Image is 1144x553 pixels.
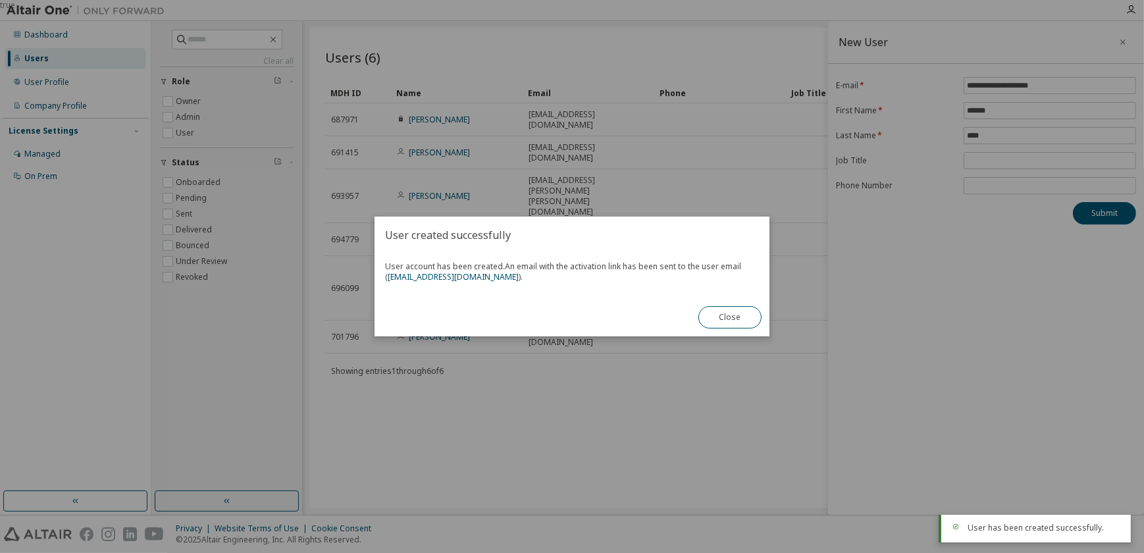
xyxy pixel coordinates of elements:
div: User has been created successfully. [968,523,1120,533]
h2: User created successfully [375,217,769,253]
span: User account has been created. [385,261,759,282]
span: An email with the activation link has been sent to the user email ( ). [385,261,741,282]
button: Close [698,306,762,329]
a: [EMAIL_ADDRESS][DOMAIN_NAME] [388,271,519,282]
